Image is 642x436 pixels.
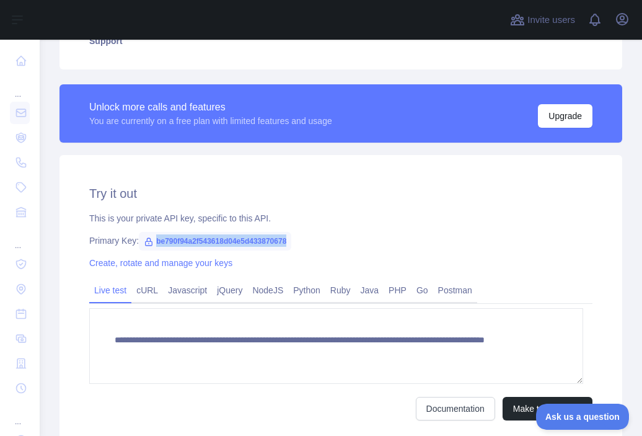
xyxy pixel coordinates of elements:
a: cURL [131,280,163,300]
button: Upgrade [538,104,592,128]
div: You are currently on a free plan with limited features and usage [89,115,332,127]
div: Unlock more calls and features [89,100,332,115]
h2: Try it out [89,185,592,202]
a: PHP [384,280,411,300]
div: This is your private API key, specific to this API. [89,212,592,225]
span: Invite users [527,13,575,27]
a: Create, rotate and manage your keys [89,258,232,268]
a: Documentation [416,397,495,420]
div: ... [10,402,30,427]
a: jQuery [212,280,247,300]
a: Ruby [325,280,356,300]
a: Javascript [163,280,212,300]
div: ... [10,226,30,251]
button: Invite users [508,10,578,30]
a: Java [356,280,384,300]
a: Support [74,27,607,55]
iframe: Toggle Customer Support [536,404,630,430]
a: Python [288,280,325,300]
button: Make test request [503,397,592,420]
div: ... [10,74,30,99]
div: Primary Key: [89,234,592,247]
a: Live test [89,280,131,300]
a: Go [411,280,433,300]
a: Postman [433,280,477,300]
span: be790f94a2f543618d04e5d433870678 [139,232,291,251]
a: NodeJS [247,280,288,300]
